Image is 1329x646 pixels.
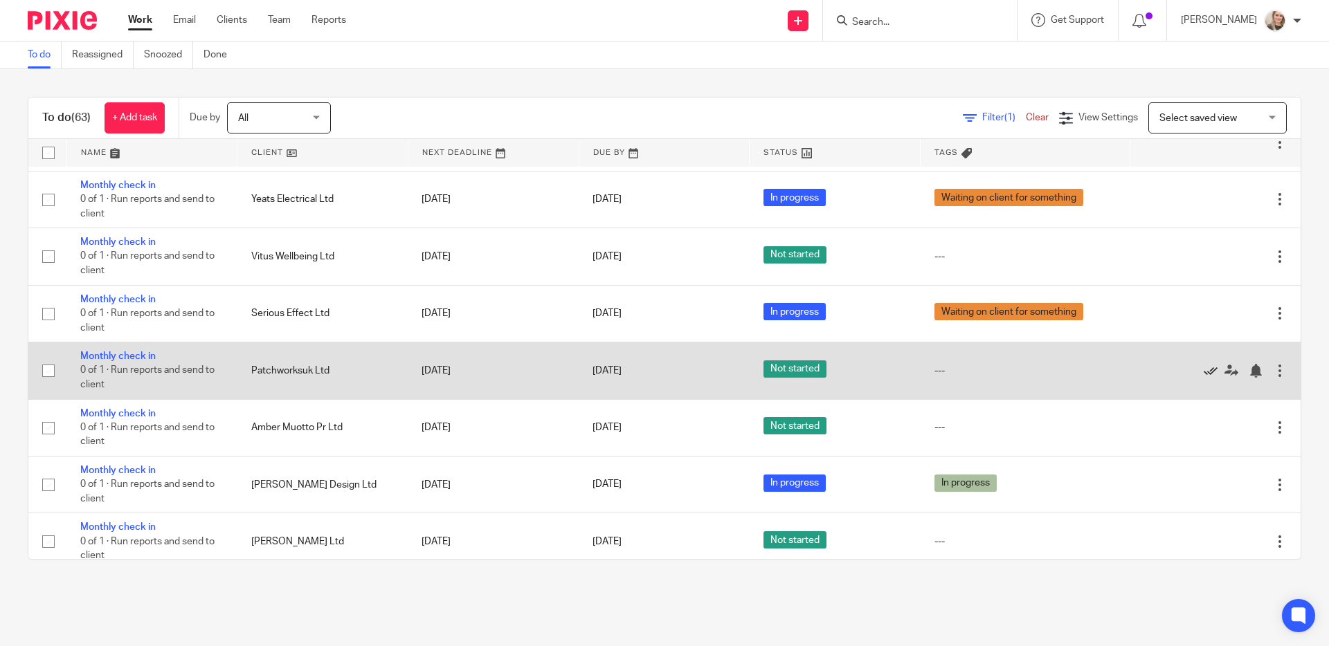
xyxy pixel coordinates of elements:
td: [PERSON_NAME] Ltd [237,513,408,570]
span: 0 of 1 · Run reports and send to client [80,366,215,390]
p: [PERSON_NAME] [1181,13,1257,27]
span: Tags [934,149,958,156]
td: Serious Effect Ltd [237,285,408,342]
span: [DATE] [593,480,622,490]
td: [PERSON_NAME] Design Ltd [237,456,408,513]
span: 0 of 1 · Run reports and send to client [80,480,215,504]
div: --- [934,535,1116,548]
td: [DATE] [408,456,579,513]
a: Team [268,13,291,27]
div: --- [934,250,1116,264]
a: Monthly check in [80,237,156,247]
span: In progress [934,474,997,492]
div: --- [934,421,1116,434]
a: Reassigned [72,41,134,68]
a: Mark as done [1204,364,1224,378]
span: Not started [763,246,826,264]
span: Filter [982,113,1026,122]
img: IMG_7594.jpg [1264,10,1286,32]
span: Get Support [1051,15,1104,25]
span: Not started [763,360,826,378]
span: 0 of 1 · Run reports and send to client [80,423,215,447]
div: --- [934,364,1116,378]
a: Reports [311,13,346,27]
span: 0 of 1 · Run reports and send to client [80,194,215,219]
span: 0 of 1 · Run reports and send to client [80,252,215,276]
a: Clients [217,13,247,27]
span: (63) [71,112,91,123]
td: [DATE] [408,513,579,570]
span: Not started [763,417,826,434]
span: [DATE] [593,366,622,376]
td: [DATE] [408,171,579,228]
span: (1) [1004,113,1015,122]
td: Patchworksuk Ltd [237,342,408,399]
a: Work [128,13,152,27]
a: Email [173,13,196,27]
span: In progress [763,189,826,206]
span: Not started [763,531,826,548]
a: Monthly check in [80,409,156,418]
a: Clear [1026,113,1049,122]
span: View Settings [1078,113,1138,122]
td: [DATE] [408,228,579,285]
span: [DATE] [593,537,622,546]
span: Waiting on client for something [934,303,1083,320]
td: [DATE] [408,399,579,456]
span: [DATE] [593,308,622,318]
a: Done [204,41,237,68]
td: Amber Muotto Pr Ltd [237,399,408,456]
span: Waiting on client for something [934,189,1083,206]
td: [DATE] [408,285,579,342]
img: Pixie [28,11,97,30]
a: + Add task [105,102,165,133]
span: Select saved view [1159,113,1237,123]
span: [DATE] [593,423,622,432]
input: Search [851,17,975,29]
a: Monthly check in [80,181,156,190]
td: Vitus Wellbeing Ltd [237,228,408,285]
a: To do [28,41,62,68]
a: Monthly check in [80,465,156,475]
span: 0 of 1 · Run reports and send to client [80,308,215,333]
span: In progress [763,474,826,492]
a: Monthly check in [80,351,156,361]
span: [DATE] [593,252,622,261]
span: All [238,113,248,123]
td: Yeats Electrical Ltd [237,171,408,228]
a: Snoozed [144,41,193,68]
a: Monthly check in [80,522,156,532]
p: Due by [190,111,220,124]
td: [DATE] [408,342,579,399]
span: [DATE] [593,194,622,204]
h1: To do [42,111,91,125]
span: In progress [763,303,826,320]
span: 0 of 1 · Run reports and send to client [80,537,215,561]
a: Monthly check in [80,295,156,304]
